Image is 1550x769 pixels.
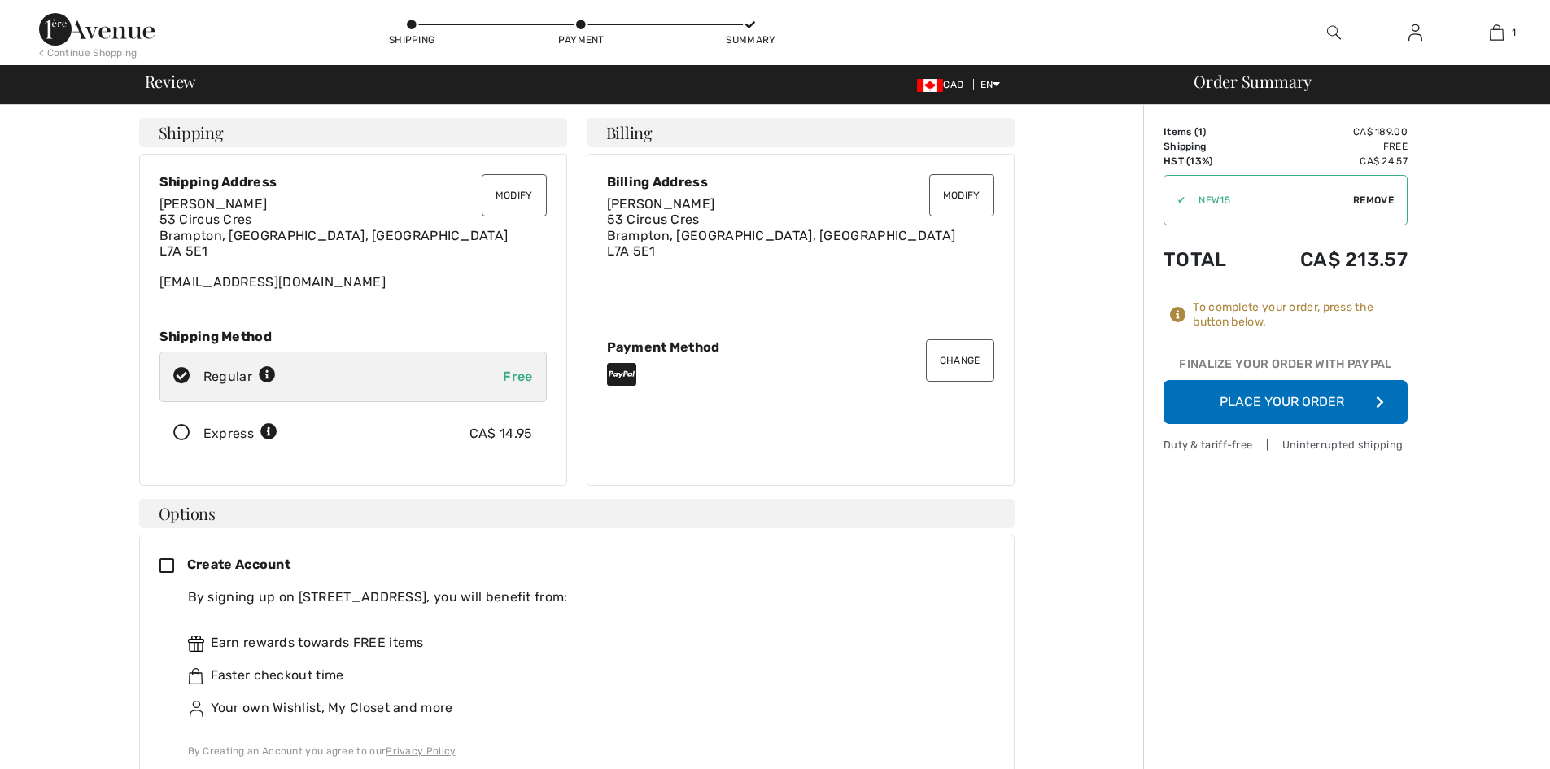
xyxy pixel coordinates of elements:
[159,196,268,212] span: [PERSON_NAME]
[1512,25,1516,40] span: 1
[1254,125,1408,139] td: CA$ 189.00
[159,212,509,258] span: 53 Circus Cres Brampton, [GEOGRAPHIC_DATA], [GEOGRAPHIC_DATA] L7A 5E1
[1164,437,1408,452] div: Duty & tariff-free | Uninterrupted shipping
[929,174,994,216] button: Modify
[607,196,715,212] span: [PERSON_NAME]
[726,33,775,47] div: Summary
[1198,126,1203,138] span: 1
[1254,139,1408,154] td: Free
[469,424,533,443] div: CA$ 14.95
[188,701,204,717] img: ownWishlist.svg
[917,79,970,90] span: CAD
[188,668,204,684] img: faster.svg
[607,212,956,258] span: 53 Circus Cres Brampton, [GEOGRAPHIC_DATA], [GEOGRAPHIC_DATA] L7A 5E1
[926,339,994,382] button: Change
[1164,356,1408,380] div: Finalize Your Order with PayPal
[980,79,1001,90] span: EN
[917,79,943,92] img: Canadian Dollar
[159,196,547,290] div: [EMAIL_ADDRESS][DOMAIN_NAME]
[1164,154,1254,168] td: HST (13%)
[139,499,1015,528] h4: Options
[1174,73,1540,90] div: Order Summary
[1193,300,1408,330] div: To complete your order, press the button below.
[39,46,138,60] div: < Continue Shopping
[203,424,277,443] div: Express
[386,745,455,757] a: Privacy Policy
[1185,176,1353,225] input: Promo code
[1254,232,1408,287] td: CA$ 213.57
[1408,23,1422,42] img: My Info
[387,33,436,47] div: Shipping
[1395,23,1435,43] a: Sign In
[1164,380,1408,424] button: Place Your Order
[607,339,994,355] div: Payment Method
[188,698,981,718] div: Your own Wishlist, My Closet and more
[159,174,547,190] div: Shipping Address
[482,174,547,216] button: Modify
[1456,23,1536,42] a: 1
[187,557,290,572] span: Create Account
[188,588,981,607] div: By signing up on [STREET_ADDRESS], you will benefit from:
[1164,232,1254,287] td: Total
[188,633,981,653] div: Earn rewards towards FREE items
[203,367,276,387] div: Regular
[607,174,994,190] div: Billing Address
[159,329,547,344] div: Shipping Method
[1327,23,1341,42] img: search the website
[1164,193,1185,208] div: ✔
[1164,125,1254,139] td: Items ( )
[1490,23,1504,42] img: My Bag
[39,13,155,46] img: 1ère Avenue
[1353,193,1394,208] span: Remove
[1164,139,1254,154] td: Shipping
[145,73,196,90] span: Review
[188,744,981,758] div: By Creating an Account you agree to our .
[188,666,981,685] div: Faster checkout time
[503,369,532,384] span: Free
[557,33,605,47] div: Payment
[1254,154,1408,168] td: CA$ 24.57
[606,125,653,141] span: Billing
[188,636,204,652] img: rewards.svg
[159,125,224,141] span: Shipping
